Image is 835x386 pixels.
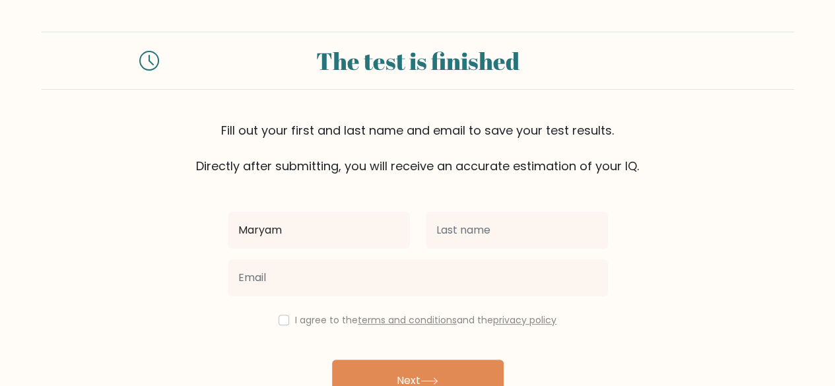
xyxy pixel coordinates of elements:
input: Last name [426,212,608,249]
a: terms and conditions [358,313,457,327]
label: I agree to the and the [295,313,556,327]
div: The test is finished [175,43,661,79]
input: Email [228,259,608,296]
div: Fill out your first and last name and email to save your test results. Directly after submitting,... [42,121,794,175]
a: privacy policy [493,313,556,327]
input: First name [228,212,410,249]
